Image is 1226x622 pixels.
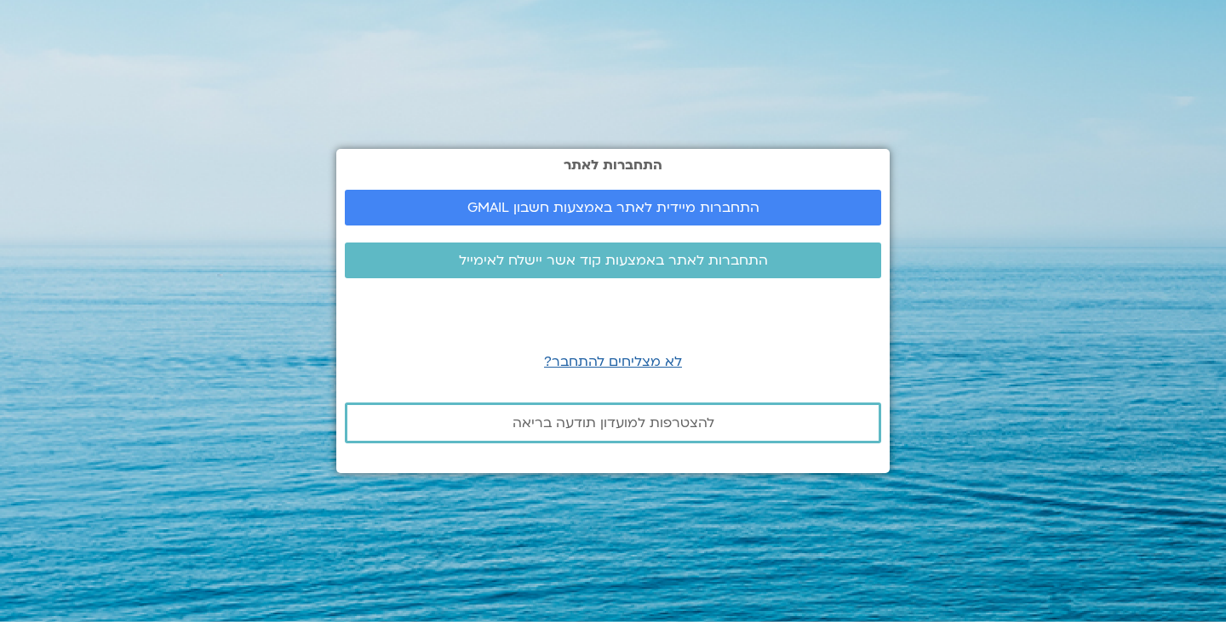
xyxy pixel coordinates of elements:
[345,402,881,443] a: להצטרפות למועדון תודעה בריאה
[459,253,768,268] span: התחברות לאתר באמצעות קוד אשר יישלח לאימייל
[467,200,759,215] span: התחברות מיידית לאתר באמצעות חשבון GMAIL
[345,243,881,278] a: התחברות לאתר באמצעות קוד אשר יישלח לאימייל
[544,352,682,371] a: לא מצליחים להתחבר?
[345,157,881,173] h2: התחברות לאתר
[345,190,881,225] a: התחברות מיידית לאתר באמצעות חשבון GMAIL
[513,415,714,431] span: להצטרפות למועדון תודעה בריאה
